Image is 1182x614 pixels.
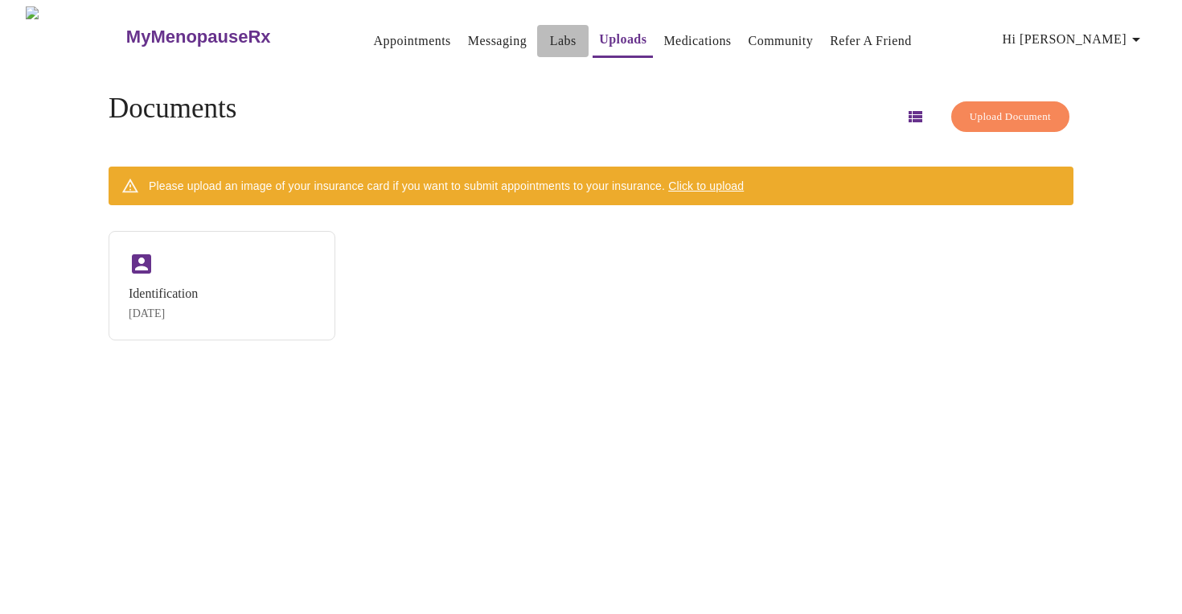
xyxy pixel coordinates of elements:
[896,97,934,136] button: Switch to list view
[129,286,198,301] div: Identification
[996,23,1152,56] button: Hi [PERSON_NAME]
[951,101,1069,133] button: Upload Document
[830,30,912,52] a: Refer a Friend
[374,30,451,52] a: Appointments
[970,108,1051,126] span: Upload Document
[657,25,737,57] button: Medications
[468,30,527,52] a: Messaging
[823,25,918,57] button: Refer a Friend
[742,25,820,57] button: Community
[126,27,271,47] h3: MyMenopauseRx
[26,6,124,67] img: MyMenopauseRx Logo
[668,179,744,192] span: Click to upload
[124,9,334,65] a: MyMenopauseRx
[663,30,731,52] a: Medications
[129,307,198,320] div: [DATE]
[1003,28,1146,51] span: Hi [PERSON_NAME]
[749,30,814,52] a: Community
[109,93,236,125] h4: Documents
[149,171,744,200] div: Please upload an image of your insurance card if you want to submit appointments to your insurance.
[599,28,646,51] a: Uploads
[462,25,533,57] button: Messaging
[593,23,653,58] button: Uploads
[537,25,589,57] button: Labs
[550,30,577,52] a: Labs
[367,25,458,57] button: Appointments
